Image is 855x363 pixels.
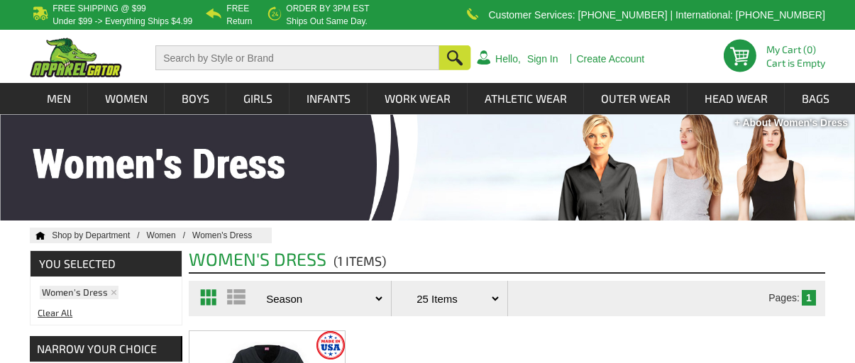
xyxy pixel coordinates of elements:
[147,230,192,240] a: Women
[226,4,249,13] b: Free
[785,83,846,114] a: Bags
[802,290,816,306] td: 1
[577,54,645,64] a: Create Account
[226,17,252,26] p: Return
[766,58,825,68] span: Cart is Empty
[286,4,369,13] b: Order by 3PM EST
[227,83,289,114] a: Girls
[488,11,824,19] p: Customer Services: [PHONE_NUMBER] | International: [PHONE_NUMBER]
[368,83,467,114] a: Work Wear
[688,83,784,114] a: Head Wear
[734,116,848,130] div: + About Women's Dress
[585,83,687,114] a: Outer Wear
[192,230,266,240] a: Women's Dress
[189,250,825,272] h2: Women's Dress
[766,45,820,55] li: My Cart (0)
[468,83,583,114] a: Athletic Wear
[155,45,439,70] input: Search by Style or Brand
[768,290,800,306] td: Pages:
[165,83,226,114] a: Boys
[495,54,521,64] a: Hello,
[52,230,146,240] a: Shop by Department
[42,288,116,297] a: Women's Dress
[30,336,182,362] div: NARROW YOUR CHOICE
[30,231,45,240] a: Home
[333,253,386,273] span: (1 items)
[527,54,558,64] a: Sign In
[53,17,192,26] p: under $99 -> everything ships $4.99
[30,38,122,77] img: ApparelGator
[38,307,72,318] a: Clear All
[89,83,164,114] a: Women
[316,331,345,359] img: Made in USA
[53,4,146,13] b: Free Shipping @ $99
[31,83,87,114] a: Men
[290,83,367,114] a: Infants
[286,17,369,26] p: ships out same day.
[31,251,182,277] span: YOU SELECTED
